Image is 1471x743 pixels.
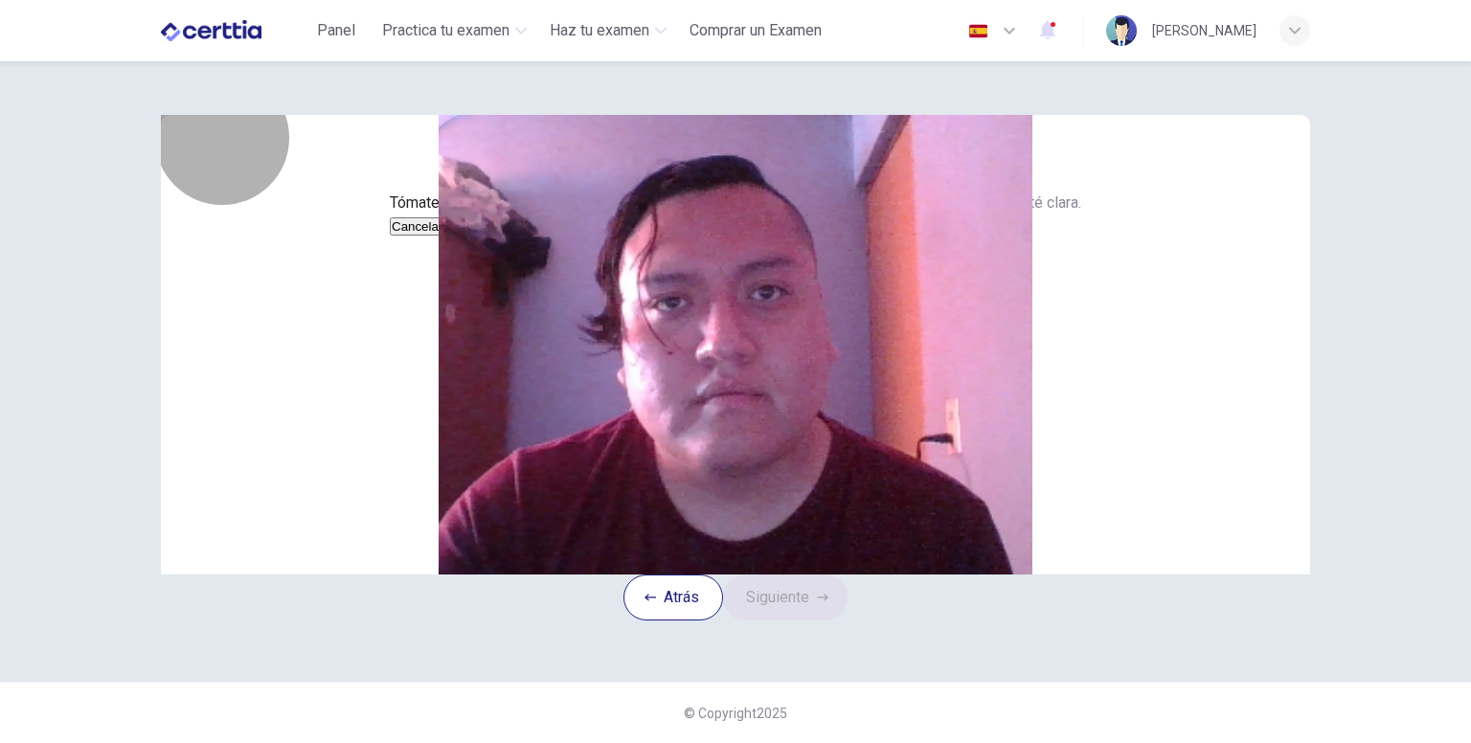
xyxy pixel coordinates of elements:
img: Profile picture [1106,15,1137,46]
a: CERTTIA logo [161,11,306,50]
img: es [966,24,990,38]
img: preview screemshot [161,115,1310,574]
span: Panel [317,19,355,42]
div: [PERSON_NAME] [1152,19,1256,42]
button: Practica tu examen [374,13,534,48]
span: Practica tu examen [382,19,509,42]
button: Comprar un Examen [682,13,829,48]
span: Comprar un Examen [690,19,822,42]
button: Panel [306,13,367,48]
img: CERTTIA logo [161,11,261,50]
span: © Copyright 2025 [684,706,787,721]
button: Atrás [623,574,723,620]
span: Haz tu examen [550,19,649,42]
button: Haz tu examen [542,13,674,48]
